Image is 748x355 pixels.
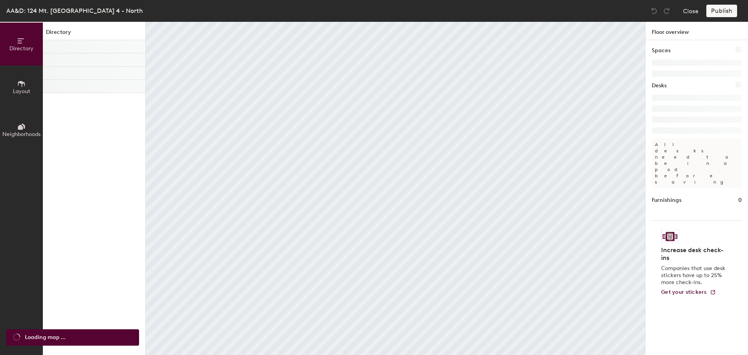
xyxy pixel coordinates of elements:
p: All desks need to be in a pod before saving [652,138,742,188]
canvas: Map [146,22,645,355]
h1: 0 [738,196,742,205]
div: AA&D: 124 Mt. [GEOGRAPHIC_DATA] 4 - North [6,6,143,16]
span: Directory [9,45,34,52]
h1: Directory [43,28,145,40]
span: Get your stickers [661,289,707,295]
a: Get your stickers [661,289,716,296]
h1: Floor overview [646,22,748,40]
h1: Spaces [652,46,670,55]
img: Sticker logo [661,230,679,243]
span: Loading map ... [25,333,65,342]
button: Close [683,5,699,17]
h1: Desks [652,81,667,90]
span: Neighborhoods [2,131,41,138]
img: Undo [650,7,658,15]
h1: Furnishings [652,196,681,205]
img: Redo [663,7,670,15]
span: Layout [13,88,30,95]
p: Companies that use desk stickers have up to 25% more check-ins. [661,265,728,286]
h4: Increase desk check-ins [661,246,728,262]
